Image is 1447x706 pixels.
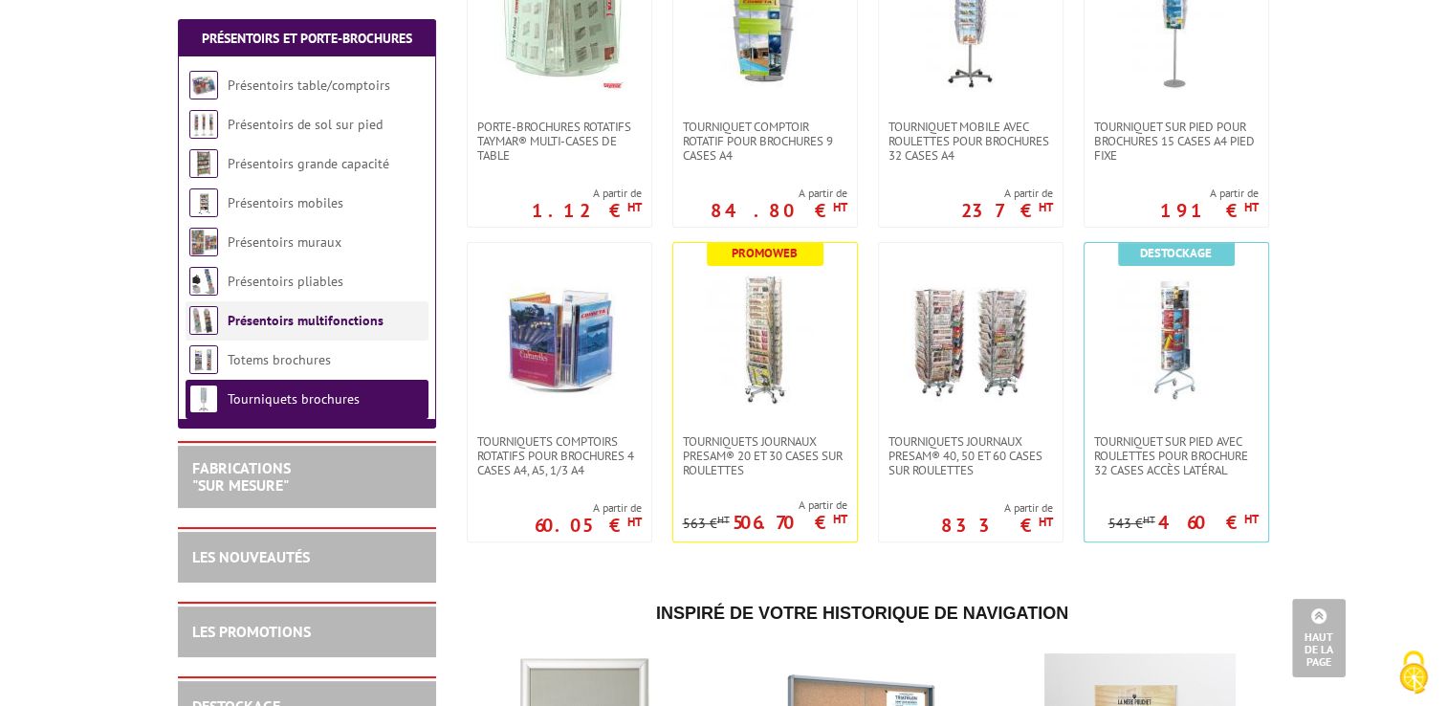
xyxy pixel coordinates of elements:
[941,519,1053,531] p: 833 €
[833,511,847,527] sup: HT
[228,194,343,211] a: Présentoirs mobiles
[833,199,847,215] sup: HT
[228,351,331,368] a: Totems brochures
[711,186,847,201] span: A partir de
[468,434,651,477] a: Tourniquets comptoirs rotatifs pour brochures 4 Cases A4, A5, 1/3 A4
[189,149,218,178] img: Présentoirs grande capacité
[189,188,218,217] img: Présentoirs mobiles
[1244,199,1259,215] sup: HT
[711,205,847,216] p: 84.80 €
[532,205,642,216] p: 1.12 €
[228,312,384,329] a: Présentoirs multifonctions
[228,155,389,172] a: Présentoirs grande capacité
[879,120,1063,163] a: Tourniquet mobile avec roulettes pour brochures 32 cases A4
[535,519,642,531] p: 60.05 €
[1160,205,1259,216] p: 191 €
[673,434,857,477] a: Tourniquets journaux Presam® 20 et 30 cases sur roulettes
[1158,517,1259,528] p: 460 €
[1094,120,1259,163] span: Tourniquet sur pied pour brochures 15 cases A4 Pied fixe
[228,233,341,251] a: Présentoirs muraux
[683,120,847,163] span: Tourniquet comptoir rotatif pour brochures 9 cases A4
[1085,120,1268,163] a: Tourniquet sur pied pour brochures 15 cases A4 Pied fixe
[683,497,847,513] span: A partir de
[468,120,651,163] a: Porte-Brochures Rotatifs Taymar® Multi-cases de table
[535,500,642,516] span: A partir de
[1085,434,1268,477] a: Tourniquet sur pied avec roulettes pour brochure 32 cases accès latéral
[228,77,390,94] a: Présentoirs table/comptoirs
[961,186,1053,201] span: A partir de
[189,71,218,99] img: Présentoirs table/comptoirs
[656,604,1068,623] span: Inspiré de votre historique de navigation
[192,547,310,566] a: LES NOUVEAUTÉS
[1160,186,1259,201] span: A partir de
[192,458,291,495] a: FABRICATIONS"Sur Mesure"
[1380,641,1447,706] button: Cookies (fenêtre modale)
[733,517,847,528] p: 506.70 €
[1039,199,1053,215] sup: HT
[627,514,642,530] sup: HT
[192,622,311,641] a: LES PROMOTIONS
[941,500,1053,516] span: A partir de
[879,434,1063,477] a: Tourniquets journaux Presam® 40, 50 et 60 cases sur roulettes
[673,120,857,163] a: Tourniquet comptoir rotatif pour brochures 9 cases A4
[888,120,1053,163] span: Tourniquet mobile avec roulettes pour brochures 32 cases A4
[1039,514,1053,530] sup: HT
[189,385,218,413] img: Tourniquets brochures
[532,186,642,201] span: A partir de
[1109,272,1243,406] img: Tourniquet sur pied avec roulettes pour brochure 32 cases accès latéral
[698,272,832,406] img: Tourniquets journaux Presam® 20 et 30 cases sur roulettes
[1140,245,1212,261] b: Destockage
[904,272,1038,406] img: Tourniquets journaux Presam® 40, 50 et 60 cases sur roulettes
[1244,511,1259,527] sup: HT
[961,205,1053,216] p: 237 €
[683,434,847,477] span: Tourniquets journaux Presam® 20 et 30 cases sur roulettes
[1390,649,1437,696] img: Cookies (fenêtre modale)
[228,273,343,290] a: Présentoirs pliables
[627,199,642,215] sup: HT
[1143,513,1155,526] sup: HT
[888,434,1053,477] span: Tourniquets journaux Presam® 40, 50 et 60 cases sur roulettes
[493,272,626,406] img: Tourniquets comptoirs rotatifs pour brochures 4 Cases A4, A5, 1/3 A4
[717,513,730,526] sup: HT
[1108,517,1155,531] p: 543 €
[202,30,412,47] a: Présentoirs et Porte-brochures
[732,245,798,261] b: Promoweb
[1292,599,1346,677] a: Haut de la page
[683,517,730,531] p: 563 €
[189,228,218,256] img: Présentoirs muraux
[228,116,383,133] a: Présentoirs de sol sur pied
[477,434,642,477] span: Tourniquets comptoirs rotatifs pour brochures 4 Cases A4, A5, 1/3 A4
[189,110,218,139] img: Présentoirs de sol sur pied
[477,120,642,163] span: Porte-Brochures Rotatifs Taymar® Multi-cases de table
[189,267,218,296] img: Présentoirs pliables
[189,306,218,335] img: Présentoirs multifonctions
[1094,434,1259,477] span: Tourniquet sur pied avec roulettes pour brochure 32 cases accès latéral
[189,345,218,374] img: Totems brochures
[228,390,360,408] a: Tourniquets brochures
